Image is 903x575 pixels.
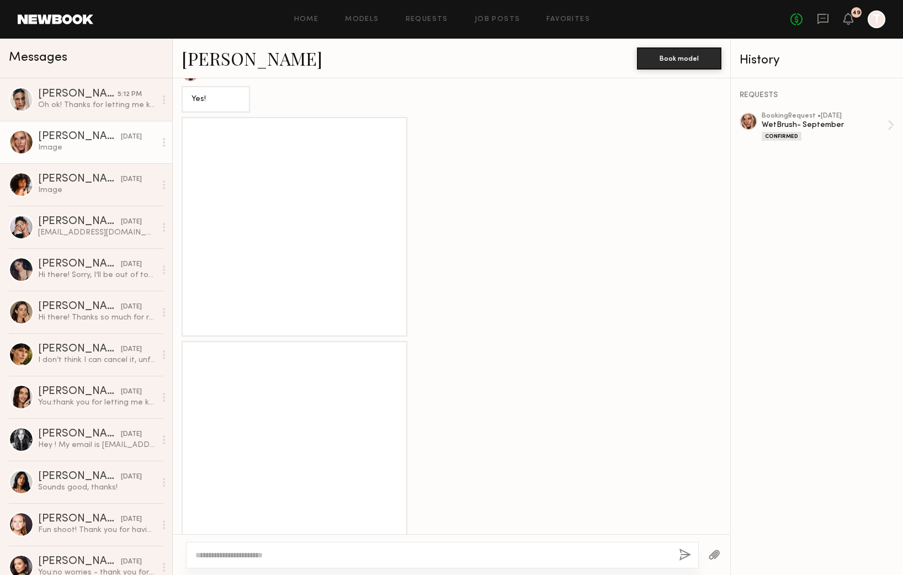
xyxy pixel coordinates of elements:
[182,46,322,70] a: [PERSON_NAME]
[121,302,142,312] div: [DATE]
[121,514,142,525] div: [DATE]
[38,174,121,185] div: [PERSON_NAME]
[38,89,118,100] div: [PERSON_NAME]
[121,259,142,270] div: [DATE]
[38,270,156,280] div: Hi there! Sorry, I’ll be out of town on the 30th. Let me know if you shoot again :)
[38,301,121,312] div: [PERSON_NAME]
[38,355,156,365] div: I don’t think I can cancel it, unfortunately.
[192,93,240,106] div: Yes!
[121,387,142,397] div: [DATE]
[546,16,590,23] a: Favorites
[345,16,379,23] a: Models
[118,89,142,100] div: 5:12 PM
[121,217,142,227] div: [DATE]
[637,47,721,70] button: Book model
[38,556,121,567] div: [PERSON_NAME]
[38,142,156,153] div: Image
[9,51,67,64] span: Messages
[38,397,156,408] div: You: thank you for letting me know!
[740,92,894,99] div: REQUESTS
[38,131,121,142] div: [PERSON_NAME]
[38,216,121,227] div: [PERSON_NAME]
[38,471,121,482] div: [PERSON_NAME]
[121,344,142,355] div: [DATE]
[762,113,888,120] div: booking Request • [DATE]
[762,113,894,141] a: bookingRequest •[DATE]WetBrush- SeptemberConfirmed
[38,482,156,493] div: Sounds good, thanks!
[38,386,121,397] div: [PERSON_NAME]
[121,472,142,482] div: [DATE]
[637,53,721,62] a: Book model
[38,227,156,238] div: [EMAIL_ADDRESS][DOMAIN_NAME]
[38,185,156,195] div: Image
[762,120,888,130] div: WetBrush- September
[294,16,319,23] a: Home
[740,54,894,67] div: History
[121,174,142,185] div: [DATE]
[121,132,142,142] div: [DATE]
[852,10,860,16] div: 49
[121,557,142,567] div: [DATE]
[38,312,156,323] div: Hi there! Thanks so much for reaching out! I actually am heading out of town on the 30th but depe...
[38,514,121,525] div: [PERSON_NAME]
[38,429,121,440] div: [PERSON_NAME]
[38,100,156,110] div: Oh ok! Thanks for letting me know. Yes I hope that we can work together on something else before ...
[762,132,801,141] div: Confirmed
[38,259,121,270] div: [PERSON_NAME]
[121,429,142,440] div: [DATE]
[38,525,156,535] div: Fun shoot! Thank you for having me :)
[868,10,885,28] a: T
[475,16,520,23] a: Job Posts
[38,440,156,450] div: Hey ! My email is [EMAIL_ADDRESS][DOMAIN_NAME] ! Yes I’m going to definitely try to get my nails ...
[406,16,448,23] a: Requests
[38,344,121,355] div: [PERSON_NAME]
